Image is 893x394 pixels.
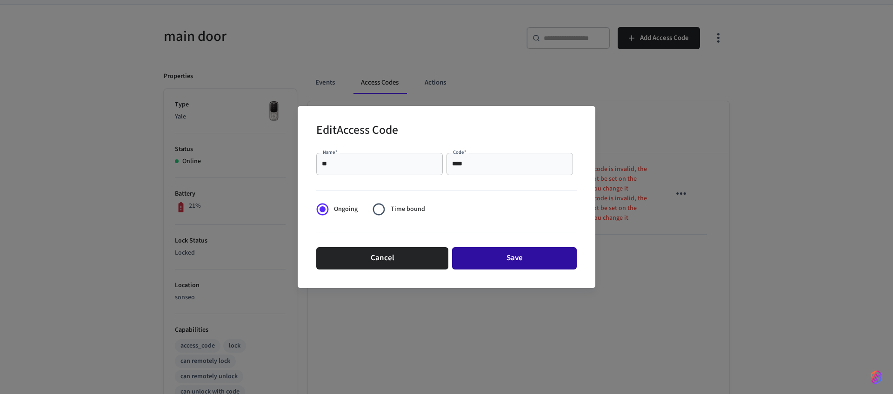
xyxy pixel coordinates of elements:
[323,149,338,156] label: Name
[334,204,358,214] span: Ongoing
[316,247,448,269] button: Cancel
[871,370,882,385] img: SeamLogoGradient.69752ec5.svg
[316,117,398,145] h2: Edit Access Code
[391,204,425,214] span: Time bound
[452,247,577,269] button: Save
[453,149,466,156] label: Code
